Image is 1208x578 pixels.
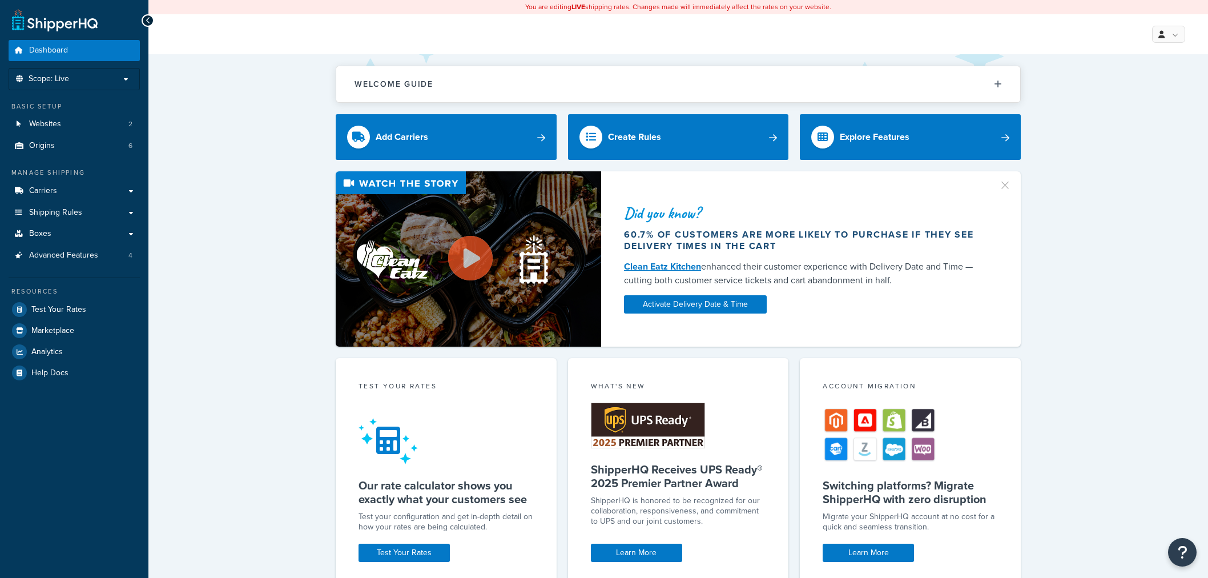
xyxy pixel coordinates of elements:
[9,102,140,111] div: Basic Setup
[9,135,140,156] a: Origins6
[823,479,998,506] h5: Switching platforms? Migrate ShipperHQ with zero disruption
[9,202,140,223] a: Shipping Rules
[31,326,74,336] span: Marketplace
[568,114,789,160] a: Create Rules
[9,363,140,383] a: Help Docs
[624,260,701,273] a: Clean Eatz Kitchen
[336,66,1020,102] button: Welcome Guide
[9,180,140,202] a: Carriers
[624,229,985,252] div: 60.7% of customers are more likely to purchase if they see delivery times in the cart
[376,129,428,145] div: Add Carriers
[1168,538,1197,567] button: Open Resource Center
[128,141,132,151] span: 6
[823,544,914,562] a: Learn More
[29,74,69,84] span: Scope: Live
[29,208,82,218] span: Shipping Rules
[9,245,140,266] a: Advanced Features4
[9,135,140,156] li: Origins
[591,496,766,527] p: ShipperHQ is honored to be recognized for our collaboration, responsiveness, and commitment to UP...
[359,381,534,394] div: Test your rates
[336,114,557,160] a: Add Carriers
[9,320,140,341] a: Marketplace
[9,299,140,320] a: Test Your Rates
[29,186,57,196] span: Carriers
[9,245,140,266] li: Advanced Features
[823,512,998,532] div: Migrate your ShipperHQ account at no cost for a quick and seamless transition.
[31,347,63,357] span: Analytics
[591,463,766,490] h5: ShipperHQ Receives UPS Ready® 2025 Premier Partner Award
[31,368,69,378] span: Help Docs
[128,251,132,260] span: 4
[336,171,601,347] img: Video thumbnail
[823,381,998,394] div: Account Migration
[128,119,132,129] span: 2
[29,46,68,55] span: Dashboard
[624,295,767,314] a: Activate Delivery Date & Time
[591,544,682,562] a: Learn More
[29,251,98,260] span: Advanced Features
[359,479,534,506] h5: Our rate calculator shows you exactly what your customers see
[359,512,534,532] div: Test your configuration and get in-depth detail on how your rates are being calculated.
[9,40,140,61] a: Dashboard
[31,305,86,315] span: Test Your Rates
[608,129,661,145] div: Create Rules
[624,205,985,221] div: Did you know?
[9,114,140,135] a: Websites2
[355,80,433,89] h2: Welcome Guide
[29,119,61,129] span: Websites
[800,114,1021,160] a: Explore Features
[9,168,140,178] div: Manage Shipping
[9,287,140,296] div: Resources
[9,223,140,244] a: Boxes
[9,114,140,135] li: Websites
[29,141,55,151] span: Origins
[9,342,140,362] a: Analytics
[29,229,51,239] span: Boxes
[359,544,450,562] a: Test Your Rates
[591,381,766,394] div: What's New
[571,2,585,12] b: LIVE
[840,129,909,145] div: Explore Features
[624,260,985,287] div: enhanced their customer experience with Delivery Date and Time — cutting both customer service ti...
